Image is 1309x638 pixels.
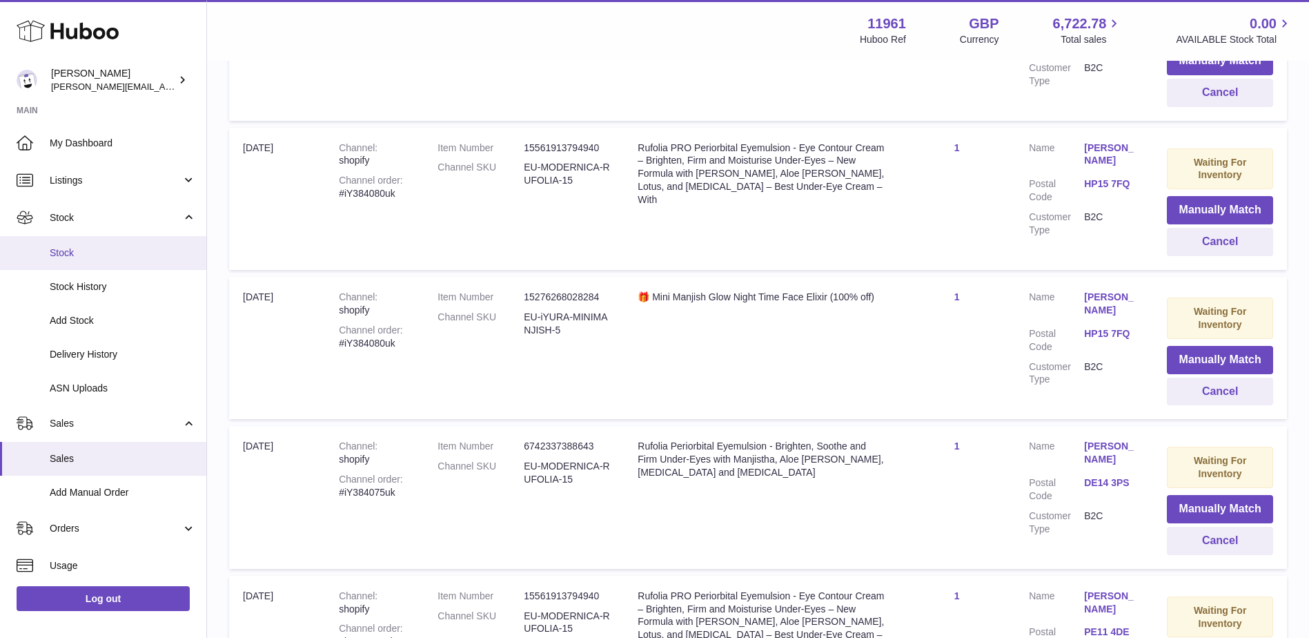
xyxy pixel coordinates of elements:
dt: Item Number [437,590,524,603]
a: [PERSON_NAME] [1084,142,1139,168]
dt: Name [1029,291,1084,320]
a: 1 [954,291,960,302]
dd: 15276268028284 [524,291,610,304]
div: Rufolia Periorbital Eyemulsion - Brighten, Soothe and Firm Under-Eyes with Manjistha, Aloe [PERSO... [638,440,885,479]
img: raghav@transformative.in [17,70,37,90]
dt: Customer Type [1029,211,1084,237]
a: [PERSON_NAME] [1084,440,1139,466]
div: Rufolia PRO Periorbital Eyemulsion - Eye Contour Cream – Brighten, Firm and Moisturise Under-Eyes... [638,142,885,206]
span: [PERSON_NAME][EMAIL_ADDRESS][DOMAIN_NAME] [51,81,277,92]
dd: 15561913794940 [524,590,610,603]
button: Manually Match [1167,47,1273,75]
dd: B2C [1084,510,1139,536]
strong: 11961 [867,14,906,33]
strong: Waiting For Inventory [1194,605,1246,629]
span: Usage [50,559,196,572]
span: Listings [50,174,181,187]
a: [PERSON_NAME] [1084,590,1139,616]
dt: Name [1029,590,1084,619]
span: Delivery History [50,348,196,361]
dt: Channel SKU [437,460,524,486]
dd: EU-iYURA-MINIMANJISH-5 [524,311,610,337]
dd: EU-MODERNICA-RUFOLIA-15 [524,161,610,187]
dd: B2C [1084,61,1139,88]
span: Stock History [50,280,196,293]
strong: Waiting For Inventory [1194,306,1246,330]
dd: B2C [1084,211,1139,237]
strong: Channel [339,590,377,601]
div: 🎁 Mini Manjish Glow Night Time Face Elixir (100% off) [638,291,885,304]
div: Huboo Ref [860,33,906,46]
strong: Channel order [339,474,403,485]
div: shopify [339,440,410,466]
button: Manually Match [1167,346,1273,374]
button: Cancel [1167,228,1273,256]
div: shopify [339,590,410,616]
dt: Name [1029,142,1084,171]
strong: Channel [339,142,377,153]
a: 1 [954,590,960,601]
a: 6,722.78 Total sales [1053,14,1123,46]
a: [PERSON_NAME] [1084,291,1139,317]
a: 1 [954,441,960,452]
span: Sales [50,452,196,465]
dt: Name [1029,440,1084,470]
span: Stock [50,246,196,260]
dt: Postal Code [1029,177,1084,204]
div: #iY384075uk [339,473,410,499]
dt: Channel SKU [437,161,524,187]
dt: Customer Type [1029,360,1084,387]
a: Log out [17,586,190,611]
strong: Channel order [339,175,403,186]
div: shopify [339,291,410,317]
dd: 15561913794940 [524,142,610,155]
span: AVAILABLE Stock Total [1176,33,1292,46]
strong: Channel [339,441,377,452]
span: My Dashboard [50,137,196,150]
dt: Customer Type [1029,61,1084,88]
span: Stock [50,211,181,224]
button: Cancel [1167,378,1273,406]
dt: Item Number [437,142,524,155]
strong: Waiting For Inventory [1194,157,1246,181]
span: Add Stock [50,314,196,327]
strong: Channel order [339,623,403,634]
div: #iY384080uk [339,324,410,350]
dt: Item Number [437,291,524,304]
span: Total sales [1061,33,1122,46]
button: Cancel [1167,79,1273,107]
dt: Postal Code [1029,476,1084,503]
a: 1 [954,142,960,153]
dt: Channel SKU [437,610,524,636]
strong: Channel order [339,325,403,336]
td: [DATE] [229,277,325,419]
div: [PERSON_NAME] [51,67,175,93]
div: Currency [960,33,999,46]
dd: 6742337388643 [524,440,610,453]
span: 0.00 [1250,14,1277,33]
dd: EU-MODERNICA-RUFOLIA-15 [524,460,610,486]
span: Sales [50,417,181,430]
dd: EU-MODERNICA-RUFOLIA-15 [524,610,610,636]
div: #iY384080uk [339,174,410,200]
span: ASN Uploads [50,382,196,395]
dt: Postal Code [1029,327,1084,354]
span: 6,722.78 [1053,14,1107,33]
a: 0.00 AVAILABLE Stock Total [1176,14,1292,46]
button: Cancel [1167,527,1273,555]
dd: B2C [1084,360,1139,387]
button: Manually Match [1167,495,1273,523]
a: HP15 7FQ [1084,327,1139,340]
dt: Item Number [437,440,524,453]
button: Manually Match [1167,196,1273,224]
div: shopify [339,142,410,168]
dt: Channel SKU [437,311,524,337]
span: Orders [50,522,181,535]
dt: Customer Type [1029,510,1084,536]
a: DE14 3PS [1084,476,1139,490]
strong: GBP [969,14,998,33]
strong: Channel [339,291,377,302]
span: Add Manual Order [50,486,196,499]
td: [DATE] [229,128,325,270]
strong: Waiting For Inventory [1194,455,1246,479]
